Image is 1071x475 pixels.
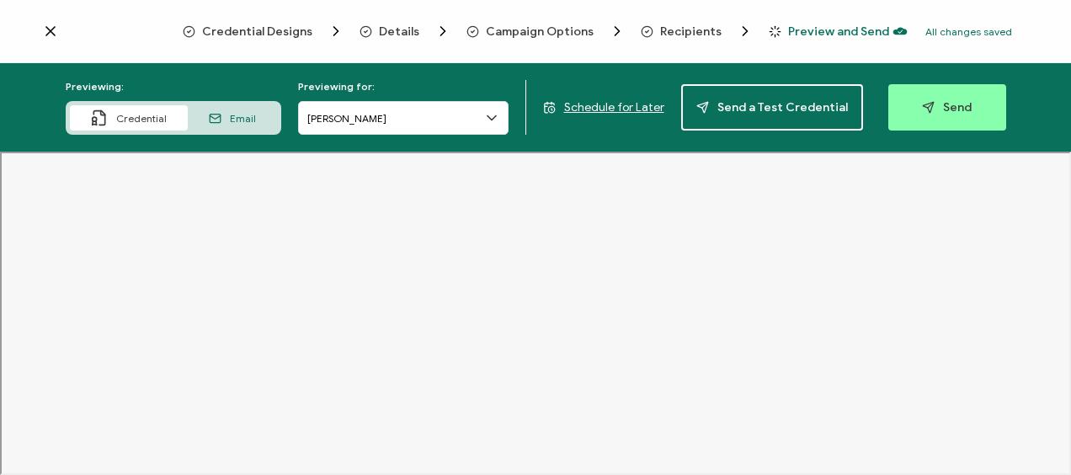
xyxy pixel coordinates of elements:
[183,23,344,40] span: Credential Designs
[769,25,889,38] span: Preview and Send
[379,25,419,38] span: Details
[466,23,626,40] span: Campaign Options
[360,23,451,40] span: Details
[183,23,889,40] div: Breadcrumb
[298,80,375,93] span: Previewing for:
[66,80,124,93] span: Previewing:
[564,100,664,115] span: Schedule for Later
[922,101,972,114] span: Send
[202,25,312,38] span: Credential Designs
[641,23,754,40] span: Recipients
[925,25,1012,38] p: All changes saved
[888,84,1006,131] button: Send
[660,25,722,38] span: Recipients
[230,112,256,125] span: Email
[681,84,863,131] button: Send a Test Credential
[298,101,509,135] input: Search recipient
[486,25,594,38] span: Campaign Options
[788,25,889,38] span: Preview and Send
[116,112,167,125] span: Credential
[987,394,1071,475] iframe: Chat Widget
[696,101,848,114] span: Send a Test Credential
